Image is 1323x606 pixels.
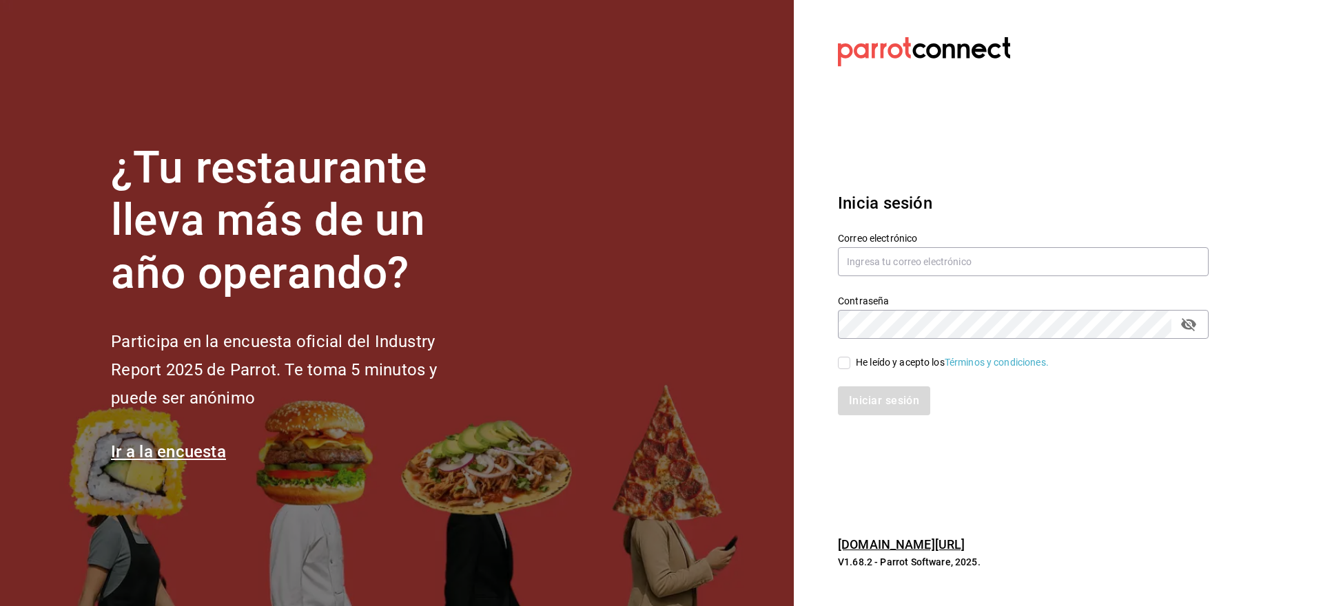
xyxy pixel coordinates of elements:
[111,442,226,461] a: Ir a la encuesta
[838,247,1209,276] input: Ingresa tu correo electrónico
[838,233,1209,242] label: Correo electrónico
[838,555,1209,569] p: V1.68.2 - Parrot Software, 2025.
[111,142,483,300] h1: ¿Tu restaurante lleva más de un año operando?
[838,191,1209,216] h3: Inicia sesión
[856,355,1049,370] div: He leído y acepto los
[838,295,1209,305] label: Contraseña
[111,328,483,412] h2: Participa en la encuesta oficial del Industry Report 2025 de Parrot. Te toma 5 minutos y puede se...
[1177,313,1200,336] button: passwordField
[838,537,965,552] a: [DOMAIN_NAME][URL]
[945,357,1049,368] a: Términos y condiciones.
